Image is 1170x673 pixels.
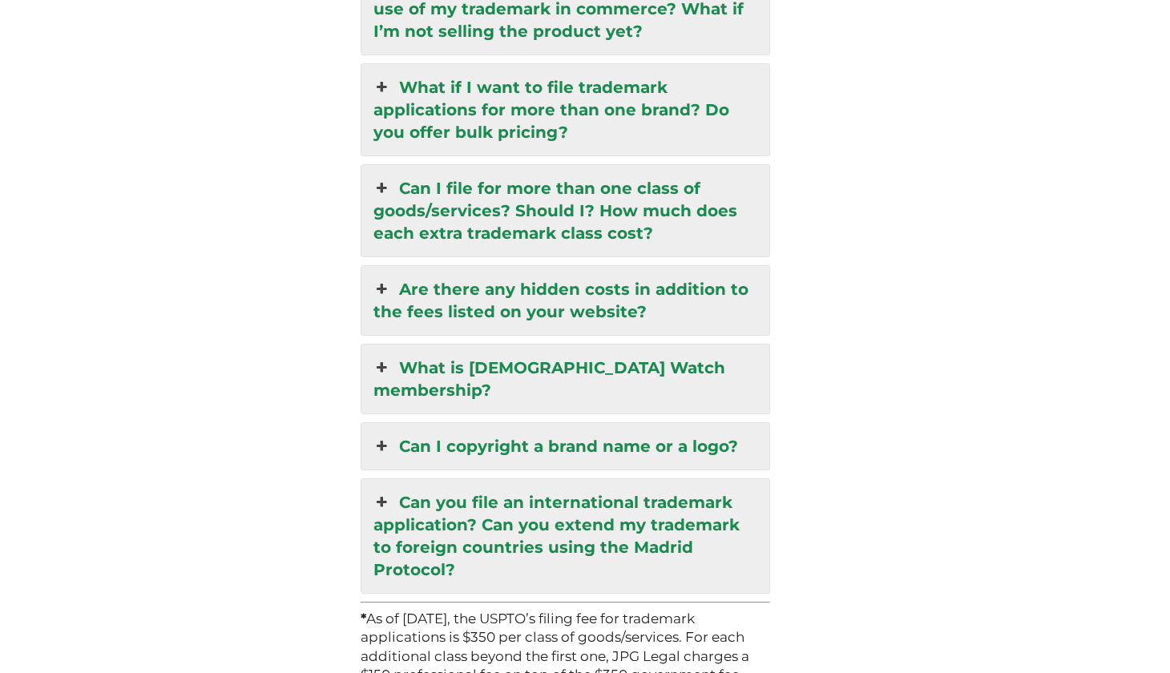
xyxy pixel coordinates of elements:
a: Are there any hidden costs in addition to the fees listed on your website? [361,266,769,335]
a: Can you file an international trademark application? Can you extend my trademark to foreign count... [361,479,769,593]
a: What is [DEMOGRAPHIC_DATA] Watch membership? [361,345,769,413]
a: Can I copyright a brand name or a logo? [361,423,769,469]
a: What if I want to file trademark applications for more than one brand? Do you offer bulk pricing? [361,64,769,155]
a: Can I file for more than one class of goods/services? Should I? How much does each extra trademar... [361,165,769,256]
